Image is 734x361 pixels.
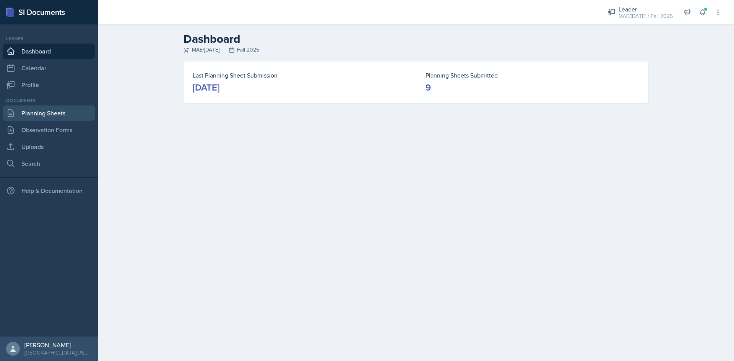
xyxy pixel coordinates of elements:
[24,341,92,349] div: [PERSON_NAME]
[3,44,95,59] a: Dashboard
[3,183,95,198] div: Help & Documentation
[3,60,95,76] a: Calendar
[619,5,673,14] div: Leader
[183,32,648,46] h2: Dashboard
[3,105,95,121] a: Planning Sheets
[183,46,648,54] div: MAE/[DATE] Fall 2025
[193,71,407,80] dt: Last Planning Sheet Submission
[3,139,95,154] a: Uploads
[425,81,431,94] div: 9
[3,122,95,138] a: Observation Forms
[24,349,92,356] div: [GEOGRAPHIC_DATA][US_STATE] in [GEOGRAPHIC_DATA]
[3,156,95,171] a: Search
[193,81,219,94] div: [DATE]
[619,12,673,20] div: MAE/[DATE] / Fall 2025
[3,97,95,104] div: Documents
[3,77,95,92] a: Profile
[3,35,95,42] div: Leader
[425,71,639,80] dt: Planning Sheets Submitted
